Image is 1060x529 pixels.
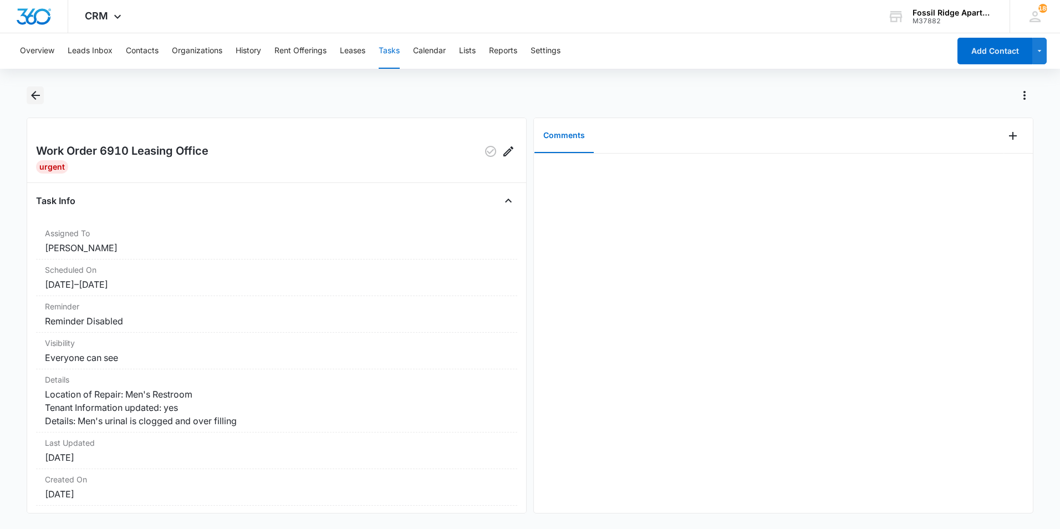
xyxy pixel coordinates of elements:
[531,33,560,69] button: Settings
[274,33,327,69] button: Rent Offerings
[27,87,44,104] button: Back
[45,241,508,255] dd: [PERSON_NAME]
[45,388,508,428] dd: Location of Repair: Men's Restroom Tenant Information updated: yes Details: Men's urinal is clogg...
[1038,4,1047,13] div: notifications count
[20,33,54,69] button: Overview
[1038,4,1047,13] span: 189
[36,160,68,174] div: Urgent
[172,33,222,69] button: Organizations
[500,143,517,160] button: Edit
[45,374,508,385] dt: Details
[1004,127,1022,145] button: Add Comment
[126,33,159,69] button: Contacts
[913,8,993,17] div: account name
[236,33,261,69] button: History
[957,38,1032,64] button: Add Contact
[36,369,517,433] div: DetailsLocation of Repair: Men's Restroom Tenant Information updated: yes Details: Men's urinal i...
[45,437,508,449] dt: Last Updated
[85,10,108,22] span: CRM
[36,260,517,296] div: Scheduled On[DATE]–[DATE]
[45,487,508,501] dd: [DATE]
[45,264,508,276] dt: Scheduled On
[500,192,517,210] button: Close
[36,223,517,260] div: Assigned To[PERSON_NAME]
[413,33,446,69] button: Calendar
[45,510,508,522] dt: Assigned By
[1016,87,1033,104] button: Actions
[68,33,113,69] button: Leads Inbox
[36,433,517,469] div: Last Updated[DATE]
[45,314,508,328] dd: Reminder Disabled
[36,333,517,369] div: VisibilityEveryone can see
[45,351,508,364] dd: Everyone can see
[36,143,208,160] h2: Work Order 6910 Leasing Office
[913,17,993,25] div: account id
[459,33,476,69] button: Lists
[45,301,508,312] dt: Reminder
[379,33,400,69] button: Tasks
[36,469,517,506] div: Created On[DATE]
[534,119,594,153] button: Comments
[36,296,517,333] div: ReminderReminder Disabled
[45,227,508,239] dt: Assigned To
[45,337,508,349] dt: Visibility
[45,278,508,291] dd: [DATE] – [DATE]
[36,194,75,207] h4: Task Info
[45,474,508,485] dt: Created On
[340,33,365,69] button: Leases
[489,33,517,69] button: Reports
[45,451,508,464] dd: [DATE]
